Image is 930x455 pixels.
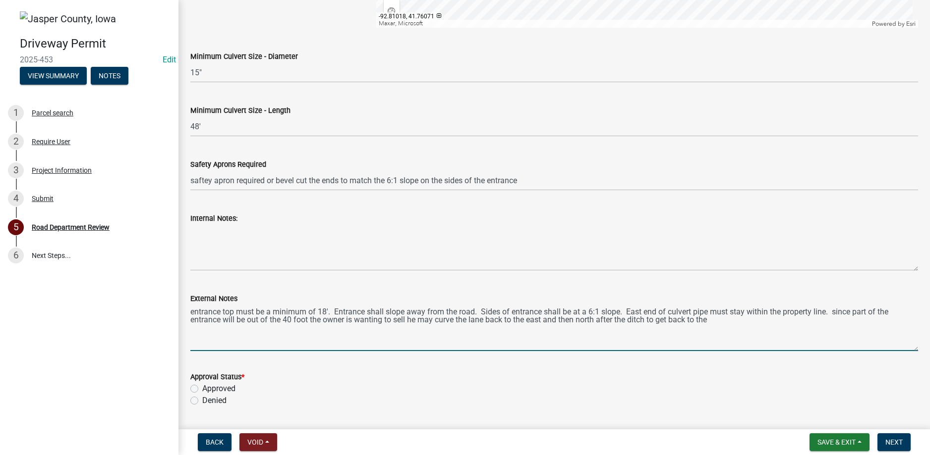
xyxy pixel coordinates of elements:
div: 2 [8,134,24,150]
span: Void [247,438,263,446]
div: Project Information [32,167,92,174]
div: 5 [8,219,24,235]
span: 2025-453 [20,55,159,64]
wm-modal-confirm: Notes [91,72,128,80]
span: Next [885,438,903,446]
button: Save & Exit [810,433,870,451]
label: Approved [202,383,235,395]
div: Road Department Review [32,224,110,231]
span: Back [206,438,224,446]
div: 3 [8,162,24,178]
a: Edit [163,55,176,64]
div: Parcel search [32,109,73,116]
h4: Driveway Permit [20,37,171,51]
span: Save & Exit [817,438,856,446]
div: 1 [8,105,24,121]
a: Esri [906,20,916,27]
button: Back [198,433,232,451]
div: Submit [32,195,54,202]
label: Minimum Culvert Size - Diameter [190,53,298,60]
label: Safety Aprons Required [190,161,266,168]
div: 4 [8,191,24,206]
div: Maxar, Microsoft [376,20,870,28]
button: View Summary [20,67,87,85]
label: External Notes [190,296,237,303]
wm-modal-confirm: Summary [20,72,87,80]
div: Require User [32,138,70,145]
label: Minimum Culvert Size - Length [190,107,291,114]
wm-modal-confirm: Edit Application Number [163,55,176,64]
button: Next [877,433,911,451]
label: Internal Notes: [190,215,237,222]
button: Void [239,433,277,451]
img: Jasper County, Iowa [20,11,116,26]
label: Approval Status [190,374,244,381]
div: Powered by [870,20,918,28]
button: Notes [91,67,128,85]
label: Denied [202,395,227,406]
div: 6 [8,248,24,263]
